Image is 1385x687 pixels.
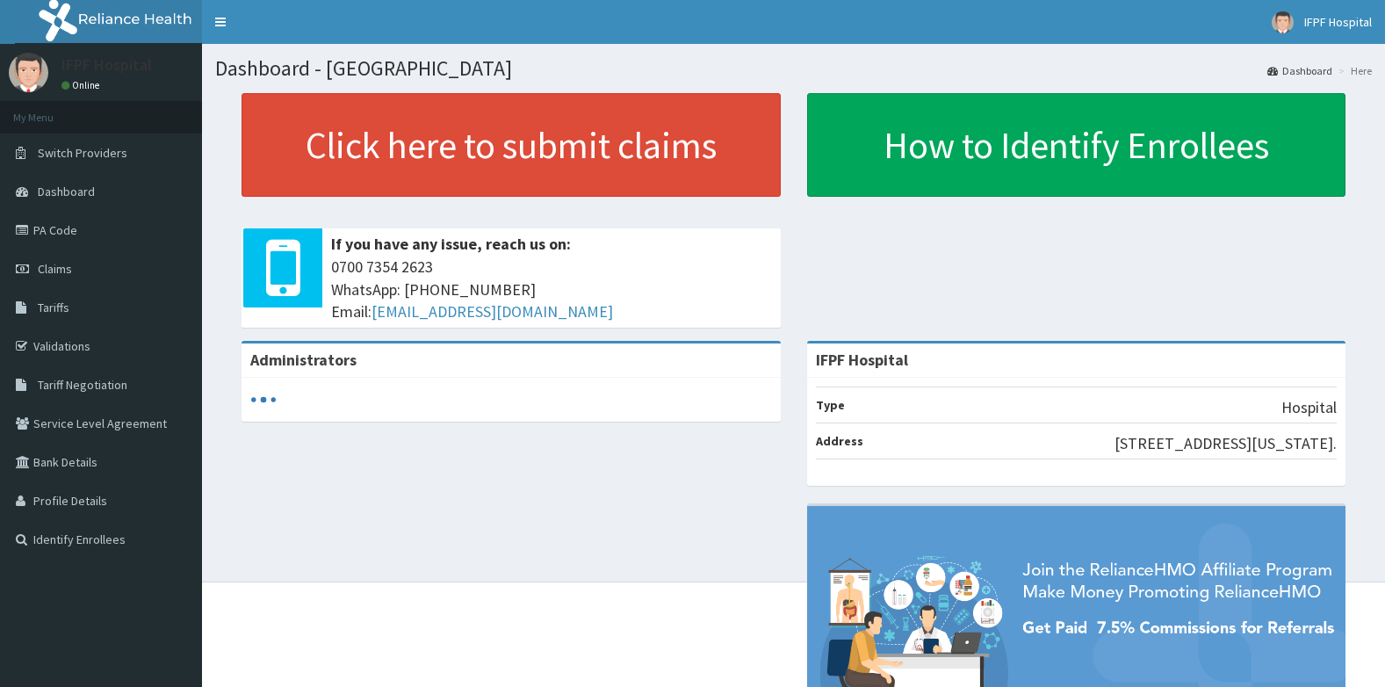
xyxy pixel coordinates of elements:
p: IFPF Hospital [61,57,152,73]
a: Dashboard [1267,63,1332,78]
b: Type [816,397,845,413]
strong: IFPF Hospital [816,350,908,370]
span: Tariffs [38,300,69,315]
span: Dashboard [38,184,95,199]
span: Switch Providers [38,145,127,161]
img: User Image [9,53,48,92]
span: Tariff Negotiation [38,377,127,393]
a: [EMAIL_ADDRESS][DOMAIN_NAME] [371,301,613,322]
a: Click here to submit claims [242,93,781,197]
p: [STREET_ADDRESS][US_STATE]. [1114,432,1337,455]
span: IFPF Hospital [1304,14,1372,30]
h1: Dashboard - [GEOGRAPHIC_DATA] [215,57,1372,80]
b: If you have any issue, reach us on: [331,234,571,254]
p: Hospital [1281,396,1337,419]
a: Online [61,79,104,91]
span: Claims [38,261,72,277]
img: User Image [1272,11,1294,33]
li: Here [1334,63,1372,78]
a: How to Identify Enrollees [807,93,1346,197]
b: Administrators [250,350,357,370]
b: Address [816,433,863,449]
svg: audio-loading [250,387,277,413]
span: 0700 7354 2623 WhatsApp: [PHONE_NUMBER] Email: [331,256,772,323]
